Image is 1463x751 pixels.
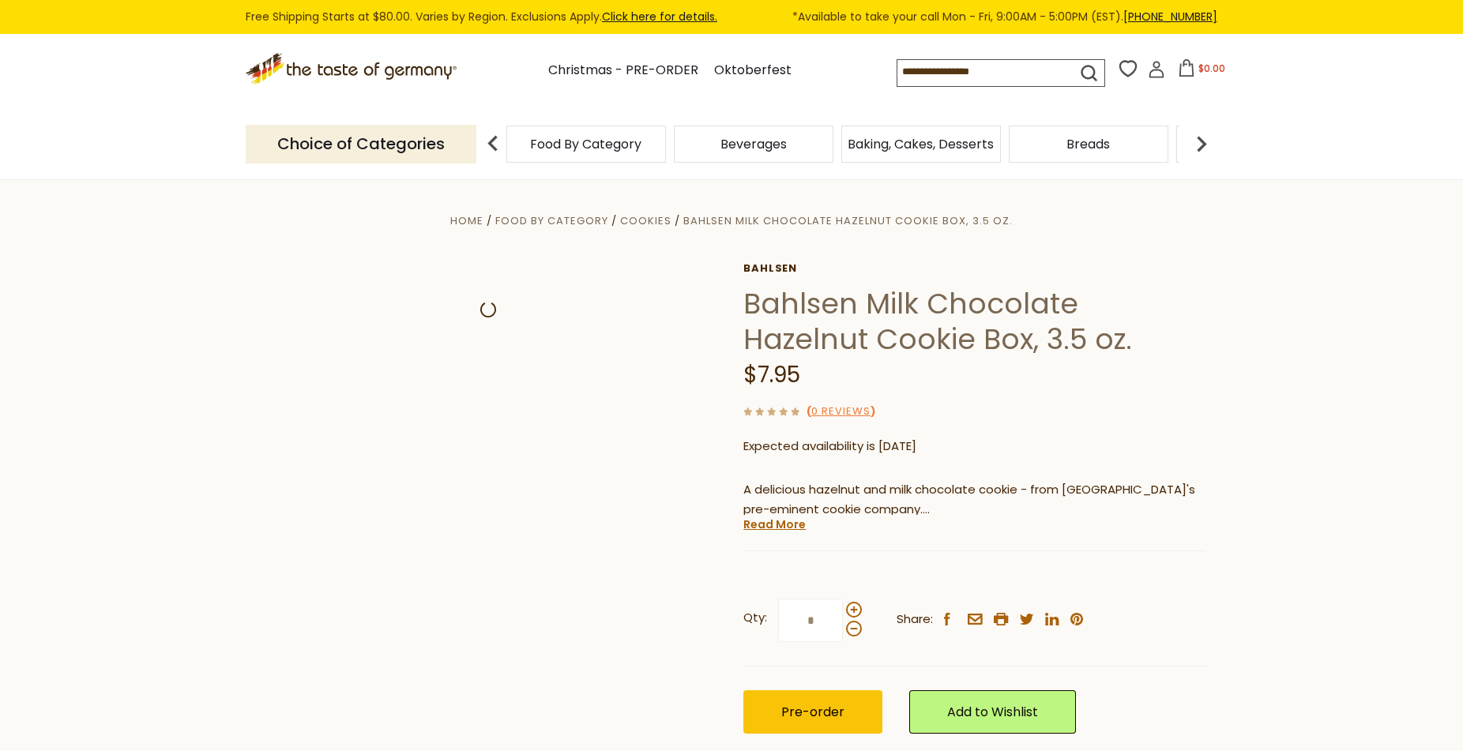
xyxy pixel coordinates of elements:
a: 0 Reviews [811,404,871,420]
a: Click here for details. [602,9,717,24]
span: $7.95 [743,359,800,390]
a: Cookies [620,213,671,228]
span: *Available to take your call Mon - Fri, 9:00AM - 5:00PM (EST). [792,8,1217,26]
p: Expected availability is [DATE] [743,437,1205,456]
strong: Qty: [743,608,767,628]
span: ( ) [807,404,875,419]
a: [PHONE_NUMBER] [1123,9,1217,24]
p: A delicious hazelnut and milk chocolate cookie - from [GEOGRAPHIC_DATA]'s pre-eminent cookie comp... [743,480,1205,520]
a: Christmas - PRE-ORDER [548,60,698,81]
span: Share: [897,610,933,629]
a: Food By Category [495,213,608,228]
span: $0.00 [1198,62,1225,75]
input: Qty: [778,599,843,642]
a: Add to Wishlist [909,690,1076,734]
a: Beverages [720,138,787,150]
h1: Bahlsen Milk Chocolate Hazelnut Cookie Box, 3.5 oz. [743,286,1205,357]
img: previous arrow [477,128,509,160]
a: Read More [743,516,806,532]
p: Choice of Categories [246,125,476,163]
a: Bahlsen [743,262,1205,275]
div: Free Shipping Starts at $80.00. Varies by Region. Exclusions Apply. [246,8,1217,26]
a: Oktoberfest [714,60,792,81]
span: Pre-order [781,703,844,721]
a: Home [450,213,483,228]
a: Baking, Cakes, Desserts [848,138,994,150]
a: Bahlsen Milk Chocolate Hazelnut Cookie Box, 3.5 oz. [683,213,1013,228]
a: Food By Category [530,138,641,150]
button: $0.00 [1168,59,1235,83]
a: Breads [1066,138,1110,150]
img: next arrow [1186,128,1217,160]
button: Pre-order [743,690,882,734]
